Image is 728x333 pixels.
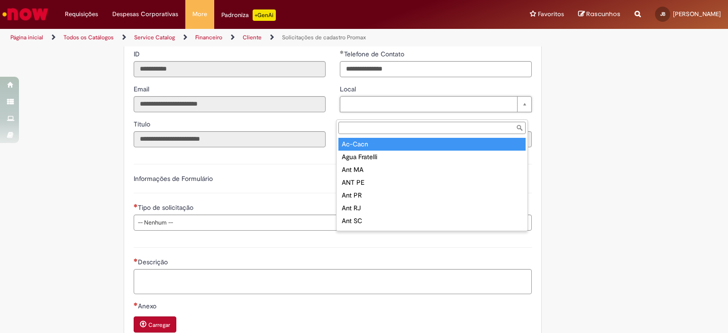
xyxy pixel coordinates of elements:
[338,176,526,189] div: ANT PE
[338,215,526,227] div: Ant SC
[338,202,526,215] div: Ant RJ
[338,163,526,176] div: Ant MA
[338,189,526,202] div: Ant PR
[338,227,526,240] div: Antigo CDD Mooca
[337,136,528,231] ul: Local
[338,151,526,163] div: Agua Fratelli
[338,138,526,151] div: Ac-Cacn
